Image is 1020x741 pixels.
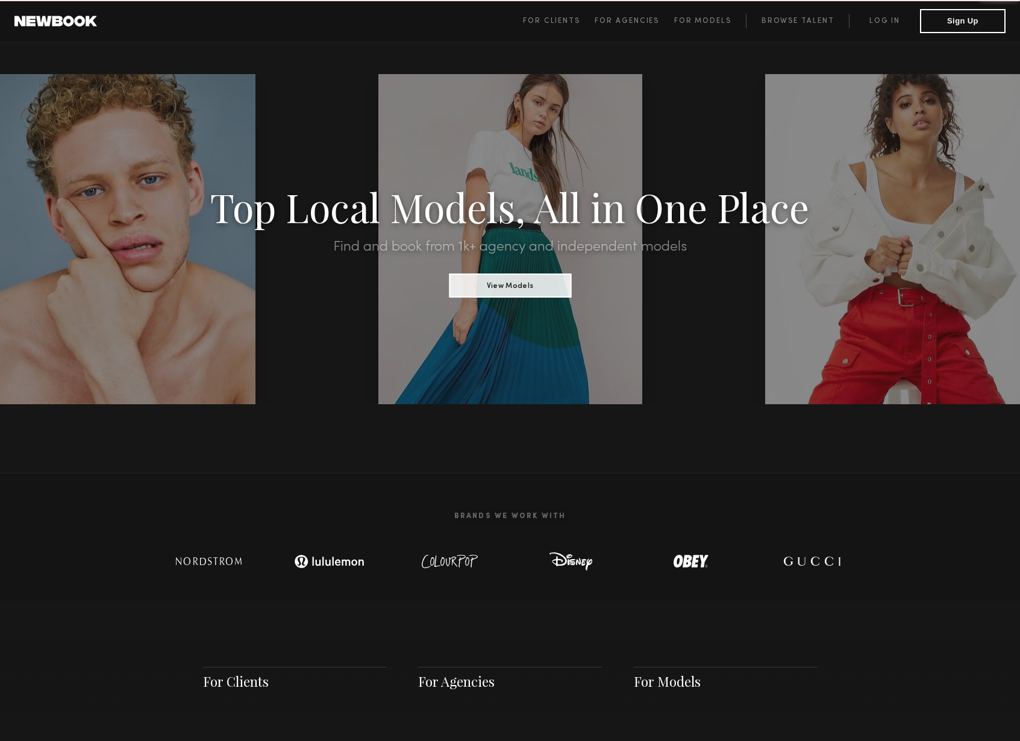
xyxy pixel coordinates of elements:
[523,14,595,28] a: For Clients
[411,549,489,574] img: logo-colour-pop.svg
[920,9,1006,33] button: Sign Up
[449,274,571,298] button: View Models
[531,549,610,574] img: logo-disney.svg
[449,278,571,291] a: View Models
[772,549,851,574] img: logo-gucci.svg
[634,672,701,690] a: For Models
[652,549,730,574] img: logo-obey.svg
[595,17,659,25] span: For Agencies
[287,549,372,574] img: logo-lulu.svg
[203,672,269,690] a: For Clients
[418,672,495,690] a: For Agencies
[149,498,872,535] h2: Brands We Work With
[674,17,731,25] span: For Models
[167,549,251,574] img: logo-nordstrom.svg
[674,14,746,28] a: For Models
[523,17,580,25] span: For Clients
[77,240,943,254] h2: Find and book from 1k+ agency and independent models
[746,14,849,28] a: Browse Talent
[849,14,920,28] a: Log in
[77,188,943,225] h1: Top Local Models, All in One Place
[595,14,674,28] a: For Agencies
